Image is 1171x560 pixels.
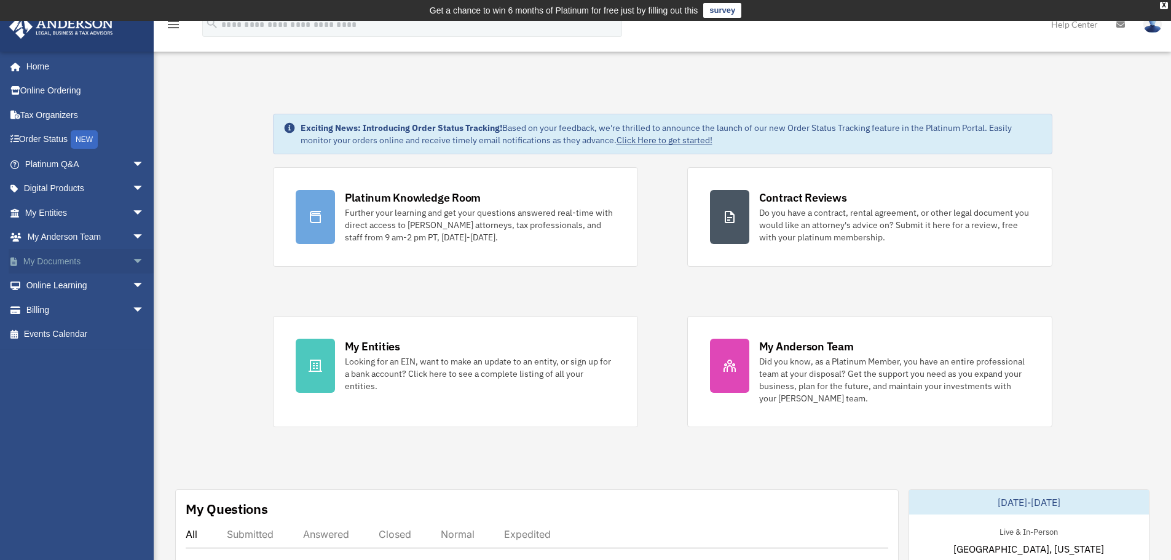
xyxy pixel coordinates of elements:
[273,316,638,427] a: My Entities Looking for an EIN, want to make an update to an entity, or sign up for a bank accoun...
[303,528,349,540] div: Answered
[132,200,157,226] span: arrow_drop_down
[441,528,475,540] div: Normal
[9,127,163,152] a: Order StatusNEW
[345,207,615,243] div: Further your learning and get your questions answered real-time with direct access to [PERSON_NAM...
[9,298,163,322] a: Billingarrow_drop_down
[132,249,157,274] span: arrow_drop_down
[687,316,1052,427] a: My Anderson Team Did you know, as a Platinum Member, you have an entire professional team at your...
[9,225,163,250] a: My Anderson Teamarrow_drop_down
[132,152,157,177] span: arrow_drop_down
[6,15,117,39] img: Anderson Advisors Platinum Portal
[186,500,268,518] div: My Questions
[504,528,551,540] div: Expedited
[301,122,1042,146] div: Based on your feedback, we're thrilled to announce the launch of our new Order Status Tracking fe...
[9,152,163,176] a: Platinum Q&Aarrow_drop_down
[9,249,163,274] a: My Documentsarrow_drop_down
[345,190,481,205] div: Platinum Knowledge Room
[132,298,157,323] span: arrow_drop_down
[9,322,163,347] a: Events Calendar
[953,542,1104,556] span: [GEOGRAPHIC_DATA], [US_STATE]
[759,355,1030,404] div: Did you know, as a Platinum Member, you have an entire professional team at your disposal? Get th...
[9,79,163,103] a: Online Ordering
[132,225,157,250] span: arrow_drop_down
[166,22,181,32] a: menu
[9,274,163,298] a: Online Learningarrow_drop_down
[1143,15,1162,33] img: User Pic
[9,176,163,201] a: Digital Productsarrow_drop_down
[379,528,411,540] div: Closed
[687,167,1052,267] a: Contract Reviews Do you have a contract, rental agreement, or other legal document you would like...
[990,524,1068,537] div: Live & In-Person
[703,3,741,18] a: survey
[71,130,98,149] div: NEW
[227,528,274,540] div: Submitted
[759,190,847,205] div: Contract Reviews
[9,54,157,79] a: Home
[273,167,638,267] a: Platinum Knowledge Room Further your learning and get your questions answered real-time with dire...
[345,339,400,354] div: My Entities
[9,103,163,127] a: Tax Organizers
[301,122,502,133] strong: Exciting News: Introducing Order Status Tracking!
[186,528,197,540] div: All
[132,274,157,299] span: arrow_drop_down
[1160,2,1168,9] div: close
[9,200,163,225] a: My Entitiesarrow_drop_down
[430,3,698,18] div: Get a chance to win 6 months of Platinum for free just by filling out this
[345,355,615,392] div: Looking for an EIN, want to make an update to an entity, or sign up for a bank account? Click her...
[205,17,219,30] i: search
[166,17,181,32] i: menu
[759,207,1030,243] div: Do you have a contract, rental agreement, or other legal document you would like an attorney's ad...
[759,339,854,354] div: My Anderson Team
[617,135,712,146] a: Click Here to get started!
[132,176,157,202] span: arrow_drop_down
[909,490,1149,515] div: [DATE]-[DATE]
